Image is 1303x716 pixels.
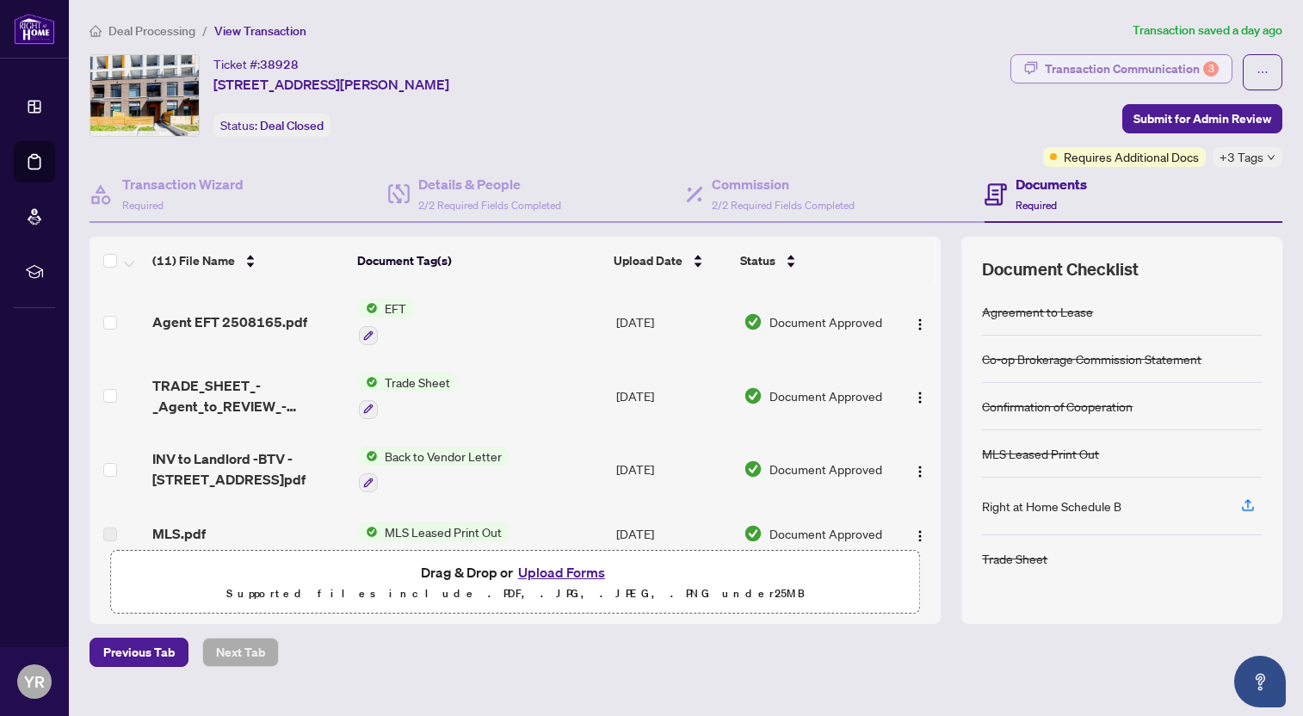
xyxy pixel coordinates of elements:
[744,386,763,405] img: Document Status
[202,638,279,667] button: Next Tab
[1016,174,1087,194] h4: Documents
[609,433,737,507] td: [DATE]
[733,237,892,285] th: Status
[421,561,610,583] span: Drag & Drop or
[1220,147,1263,167] span: +3 Tags
[108,23,195,39] span: Deal Processing
[111,551,919,614] span: Drag & Drop orUpload FormsSupported files include .PDF, .JPG, .JPEG, .PNG under25MB
[1257,66,1269,78] span: ellipsis
[1122,104,1282,133] button: Submit for Admin Review
[202,21,207,40] li: /
[744,312,763,331] img: Document Status
[103,639,175,666] span: Previous Tab
[418,174,561,194] h4: Details & People
[359,299,378,318] img: Status Icon
[214,23,306,39] span: View Transaction
[1234,656,1286,707] button: Open asap
[359,522,378,541] img: Status Icon
[982,302,1093,321] div: Agreement to Lease
[378,522,509,541] span: MLS Leased Print Out
[24,670,45,694] span: YR
[418,199,561,212] span: 2/2 Required Fields Completed
[769,312,882,331] span: Document Approved
[607,237,733,285] th: Upload Date
[121,583,909,604] p: Supported files include .PDF, .JPG, .JPEG, .PNG under 25 MB
[122,199,164,212] span: Required
[769,460,882,478] span: Document Approved
[769,524,882,543] span: Document Approved
[1133,105,1271,133] span: Submit for Admin Review
[513,561,610,583] button: Upload Forms
[1010,54,1232,83] button: Transaction Communication3
[744,460,763,478] img: Document Status
[712,174,855,194] h4: Commission
[982,497,1121,515] div: Right at Home Schedule B
[14,13,55,45] img: logo
[260,118,324,133] span: Deal Closed
[906,520,934,547] button: Logo
[913,391,927,404] img: Logo
[359,373,457,419] button: Status IconTrade Sheet
[359,299,413,345] button: Status IconEFT
[982,257,1139,281] span: Document Checklist
[260,57,299,72] span: 38928
[1267,153,1275,162] span: down
[152,251,235,270] span: (11) File Name
[740,251,775,270] span: Status
[90,638,188,667] button: Previous Tab
[982,349,1201,368] div: Co-op Brokerage Commission Statement
[1016,199,1057,212] span: Required
[378,299,413,318] span: EFT
[609,285,737,359] td: [DATE]
[90,25,102,37] span: home
[359,373,378,392] img: Status Icon
[213,74,449,95] span: [STREET_ADDRESS][PERSON_NAME]
[906,308,934,336] button: Logo
[378,447,509,466] span: Back to Vendor Letter
[769,386,882,405] span: Document Approved
[913,529,927,543] img: Logo
[906,382,934,410] button: Logo
[359,447,378,466] img: Status Icon
[982,549,1047,568] div: Trade Sheet
[359,522,509,541] button: Status IconMLS Leased Print Out
[378,373,457,392] span: Trade Sheet
[906,455,934,483] button: Logo
[1064,147,1199,166] span: Requires Additional Docs
[712,199,855,212] span: 2/2 Required Fields Completed
[982,444,1099,463] div: MLS Leased Print Out
[122,174,244,194] h4: Transaction Wizard
[1133,21,1282,40] article: Transaction saved a day ago
[982,397,1133,416] div: Confirmation of Cooperation
[152,312,307,332] span: Agent EFT 2508165.pdf
[213,114,330,137] div: Status:
[152,448,344,490] span: INV to Landlord -BTV - [STREET_ADDRESS]pdf
[350,237,607,285] th: Document Tag(s)
[614,251,682,270] span: Upload Date
[1203,61,1219,77] div: 3
[359,447,509,493] button: Status IconBack to Vendor Letter
[913,318,927,331] img: Logo
[609,359,737,433] td: [DATE]
[145,237,350,285] th: (11) File Name
[152,375,344,417] span: TRADE_SHEET_-_Agent_to_REVIEW_-_7950_Bathurst_St_106.pdf
[213,54,299,74] div: Ticket #:
[1045,55,1219,83] div: Transaction Communication
[913,465,927,478] img: Logo
[609,506,737,561] td: [DATE]
[90,55,199,136] img: IMG-N12189170_1.jpg
[152,523,206,544] span: MLS.pdf
[744,524,763,543] img: Document Status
